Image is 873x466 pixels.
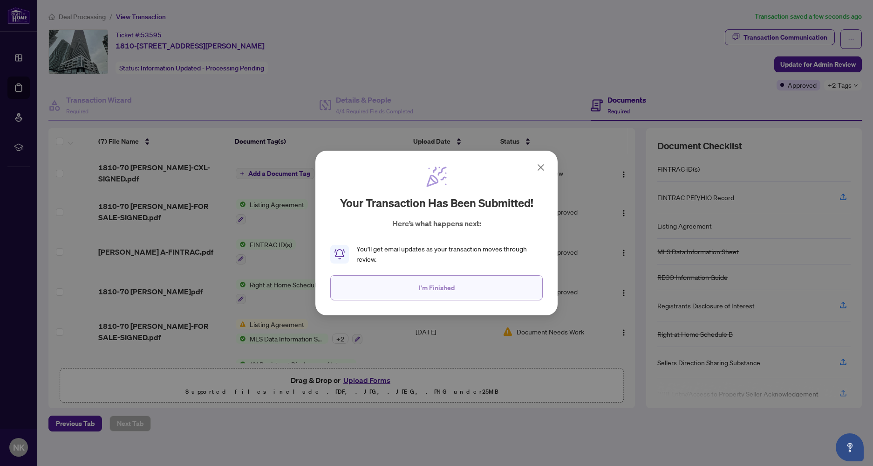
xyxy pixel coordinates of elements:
p: Here’s what happens next: [392,218,481,229]
span: I'm Finished [419,280,455,295]
h2: Your transaction has been submitted! [340,195,533,210]
div: You’ll get email updates as your transaction moves through review. [356,244,543,264]
button: Open asap [836,433,864,461]
button: I'm Finished [330,275,543,300]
